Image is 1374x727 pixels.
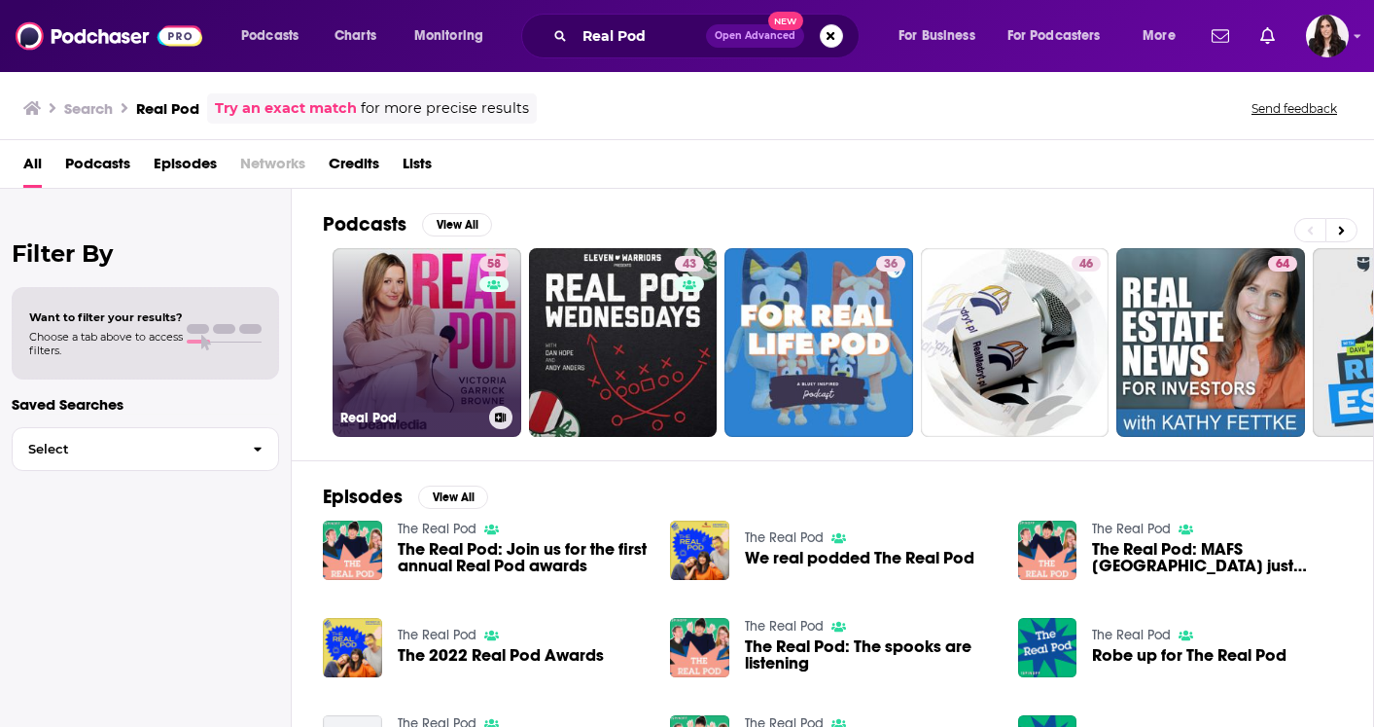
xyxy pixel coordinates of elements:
[479,256,509,272] a: 58
[1306,15,1349,57] img: User Profile
[12,239,279,268] h2: Filter By
[575,20,706,52] input: Search podcasts, credits, & more...
[154,148,217,188] a: Episodes
[885,20,1000,52] button: open menu
[322,20,388,52] a: Charts
[323,212,406,236] h2: Podcasts
[745,638,995,672] a: The Real Pod: The spooks are listening
[995,20,1129,52] button: open menu
[333,248,521,437] a: 58Real Pod
[323,485,403,509] h2: Episodes
[768,12,803,30] span: New
[240,148,305,188] span: Networks
[23,148,42,188] a: All
[1143,22,1176,50] span: More
[228,20,324,52] button: open menu
[884,255,898,274] span: 36
[418,486,488,509] button: View All
[29,310,183,324] span: Want to filter your results?
[12,395,279,414] p: Saved Searches
[670,618,729,677] img: The Real Pod: The spooks are listening
[335,22,376,50] span: Charts
[1276,255,1289,274] span: 64
[323,212,492,236] a: PodcastsView All
[12,427,279,471] button: Select
[487,255,501,274] span: 58
[422,213,492,236] button: View All
[1092,627,1171,643] a: The Real Pod
[401,20,509,52] button: open menu
[1268,256,1297,272] a: 64
[683,255,696,274] span: 43
[65,148,130,188] a: Podcasts
[340,410,481,426] h3: Real Pod
[398,521,476,537] a: The Real Pod
[529,248,718,437] a: 43
[403,148,432,188] a: Lists
[16,18,202,55] img: Podchaser - Follow, Share and Rate Podcasts
[215,97,357,120] a: Try an exact match
[675,256,704,272] a: 43
[745,618,824,635] a: The Real Pod
[1018,521,1077,580] img: The Real Pod: MAFS Australia just clocked reality TV
[715,31,795,41] span: Open Advanced
[1092,541,1342,574] a: The Real Pod: MAFS Australia just clocked reality TV
[1306,15,1349,57] span: Logged in as RebeccaShapiro
[1246,100,1343,117] button: Send feedback
[1129,20,1200,52] button: open menu
[745,529,824,546] a: The Real Pod
[1092,521,1171,537] a: The Real Pod
[1018,618,1077,677] img: Robe up for The Real Pod
[670,521,729,580] img: We real podded The Real Pod
[540,14,878,58] div: Search podcasts, credits, & more...
[398,627,476,643] a: The Real Pod
[323,521,382,580] img: The Real Pod: Join us for the first annual Real Pod awards
[13,443,237,455] span: Select
[876,256,905,272] a: 36
[745,550,974,566] a: We real podded The Real Pod
[1306,15,1349,57] button: Show profile menu
[29,330,183,357] span: Choose a tab above to access filters.
[136,99,199,118] h3: Real Pod
[1092,647,1286,664] a: Robe up for The Real Pod
[1079,255,1093,274] span: 46
[323,618,382,677] img: The 2022 Real Pod Awards
[1072,256,1101,272] a: 46
[323,485,488,509] a: EpisodesView All
[361,97,529,120] span: for more precise results
[1116,248,1305,437] a: 64
[398,541,648,574] a: The Real Pod: Join us for the first annual Real Pod awards
[329,148,379,188] a: Credits
[241,22,299,50] span: Podcasts
[1252,19,1283,53] a: Show notifications dropdown
[64,99,113,118] h3: Search
[398,647,604,664] a: The 2022 Real Pod Awards
[1204,19,1237,53] a: Show notifications dropdown
[1007,22,1101,50] span: For Podcasters
[414,22,483,50] span: Monitoring
[921,248,1110,437] a: 46
[706,24,804,48] button: Open AdvancedNew
[724,248,913,437] a: 36
[1092,541,1342,574] span: The Real Pod: MAFS [GEOGRAPHIC_DATA] just clocked reality TV
[898,22,975,50] span: For Business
